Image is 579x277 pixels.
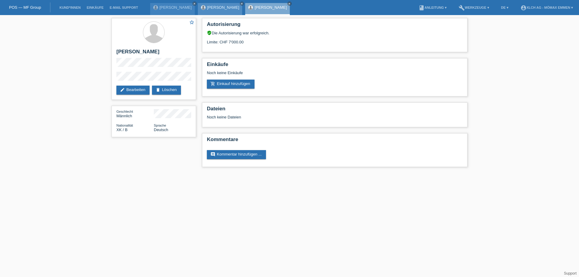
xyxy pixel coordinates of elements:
span: Deutsch [154,127,168,132]
i: close [288,2,291,5]
a: editBearbeiten [116,86,150,95]
a: [PERSON_NAME] [160,5,192,10]
a: Einkäufe [84,6,106,9]
i: book [419,5,425,11]
a: star_border [189,20,195,26]
a: [PERSON_NAME] [207,5,239,10]
span: Geschlecht [116,110,133,113]
div: Noch keine Einkäufe [207,71,463,80]
a: bookAnleitung ▾ [416,6,450,9]
a: Support [564,271,577,275]
a: add_shopping_cartEinkauf hinzufügen [207,80,255,89]
a: deleteLöschen [152,86,181,95]
h2: Autorisierung [207,21,463,30]
i: star_border [189,20,195,25]
div: Die Autorisierung war erfolgreich. [207,30,463,35]
div: Männlich [116,109,154,118]
i: close [240,2,243,5]
a: Kund*innen [56,6,84,9]
div: Limite: CHF 7'000.00 [207,35,463,44]
a: E-Mail Support [107,6,141,9]
h2: Einkäufe [207,61,463,71]
a: close [287,2,292,6]
span: Sprache [154,124,166,127]
h2: Dateien [207,106,463,115]
i: delete [156,87,160,92]
h2: Kommentare [207,137,463,146]
h2: [PERSON_NAME] [116,49,191,58]
i: comment [210,152,215,157]
i: close [193,2,196,5]
a: close [240,2,244,6]
i: verified_user [207,30,212,35]
span: Kosovo / B / 10.03.2022 [116,127,128,132]
i: build [459,5,465,11]
a: commentKommentar hinzufügen ... [207,150,266,159]
i: edit [120,87,125,92]
a: close [192,2,197,6]
a: DE ▾ [498,6,511,9]
i: add_shopping_cart [210,81,215,86]
div: Noch keine Dateien [207,115,391,119]
i: account_circle [520,5,527,11]
a: [PERSON_NAME] [255,5,287,10]
a: account_circleXLCH AG - Mömax Emmen ▾ [517,6,576,9]
a: buildWerkzeuge ▾ [456,6,492,9]
a: POS — MF Group [9,5,41,10]
span: Nationalität [116,124,133,127]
